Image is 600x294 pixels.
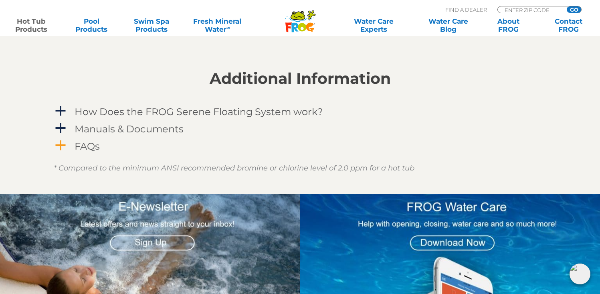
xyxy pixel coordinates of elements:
[545,17,592,33] a: ContactFROG
[570,264,590,284] img: openIcon
[188,17,247,33] a: Fresh MineralWater∞
[54,164,414,172] em: * Compared to the minimum ANSI recommended bromine or chlorine level of 2.0 ppm for a hot tub
[8,17,55,33] a: Hot TubProducts
[75,124,184,134] h4: Manuals & Documents
[75,141,100,152] h4: FAQs
[425,17,472,33] a: Water CareBlog
[226,24,230,30] sup: ∞
[75,106,323,117] h4: How Does the FROG Serene Floating System work?
[504,6,558,13] input: Zip Code Form
[128,17,175,33] a: Swim SpaProducts
[54,70,547,87] h2: Additional Information
[445,6,487,13] p: Find A Dealer
[55,140,67,152] span: a
[68,17,115,33] a: PoolProducts
[54,122,547,136] a: a Manuals & Documents
[567,6,581,13] input: GO
[485,17,532,33] a: AboutFROG
[54,104,547,119] a: a How Does the FROG Serene Floating System work?
[55,105,67,117] span: a
[336,17,412,33] a: Water CareExperts
[54,139,547,154] a: a FAQs
[55,122,67,134] span: a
